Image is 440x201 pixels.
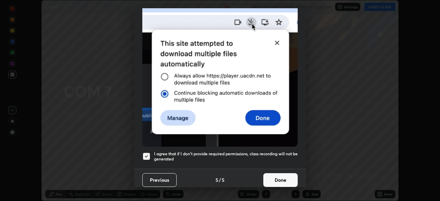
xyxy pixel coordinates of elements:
h4: 5 [216,176,218,183]
h4: / [219,176,221,183]
button: Previous [142,173,177,187]
h4: 5 [222,176,224,183]
h5: I agree that if I don't provide required permissions, class recording will not be generated [154,151,298,162]
button: Done [263,173,298,187]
